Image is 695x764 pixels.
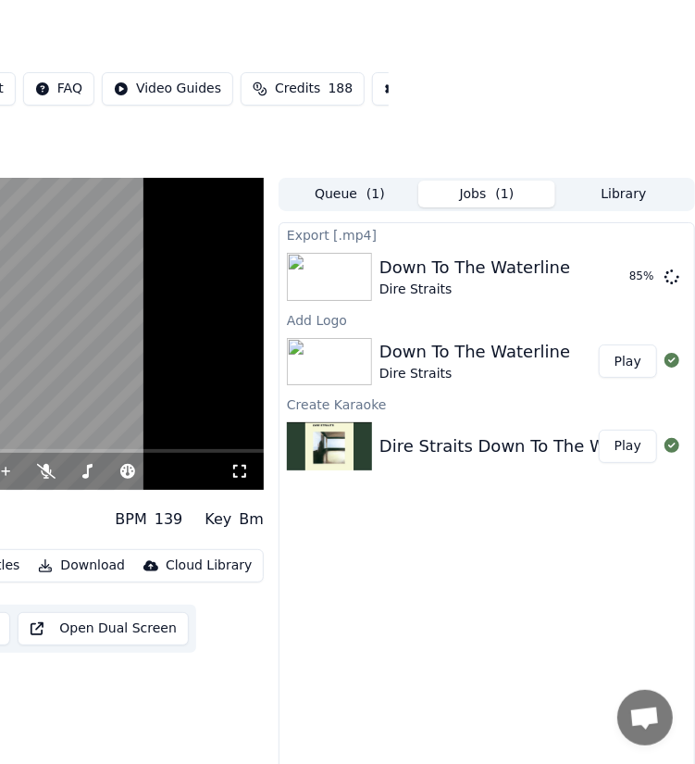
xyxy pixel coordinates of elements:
div: Export [.mp4] [279,223,694,245]
div: Dire Straits Down To The Waterline [379,433,669,459]
div: 139 [155,508,183,531]
span: Credits [275,80,320,98]
button: Video Guides [102,72,233,106]
button: Play [599,430,657,463]
div: Add Logo [279,308,694,331]
button: Download [31,553,132,579]
div: Create Karaoke [279,393,694,415]
div: BPM [115,508,146,531]
button: Library [555,181,692,207]
div: Key [205,508,231,531]
div: Bm [239,508,264,531]
span: 188 [329,80,354,98]
a: Open de chat [617,690,673,745]
div: 85 % [629,269,657,284]
button: Queue [281,181,418,207]
button: Play [599,344,657,378]
button: FAQ [23,72,94,106]
div: Cloud Library [166,557,252,575]
div: Down To The Waterline [379,339,570,365]
div: Down To The Waterline [379,255,570,281]
button: Jobs [418,181,555,207]
button: Settings [372,72,471,106]
span: ( 1 ) [496,185,515,204]
button: Credits188 [241,72,365,106]
span: ( 1 ) [366,185,385,204]
div: Dire Straits [379,365,570,383]
div: Dire Straits [379,281,570,299]
button: Open Dual Screen [18,612,189,645]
